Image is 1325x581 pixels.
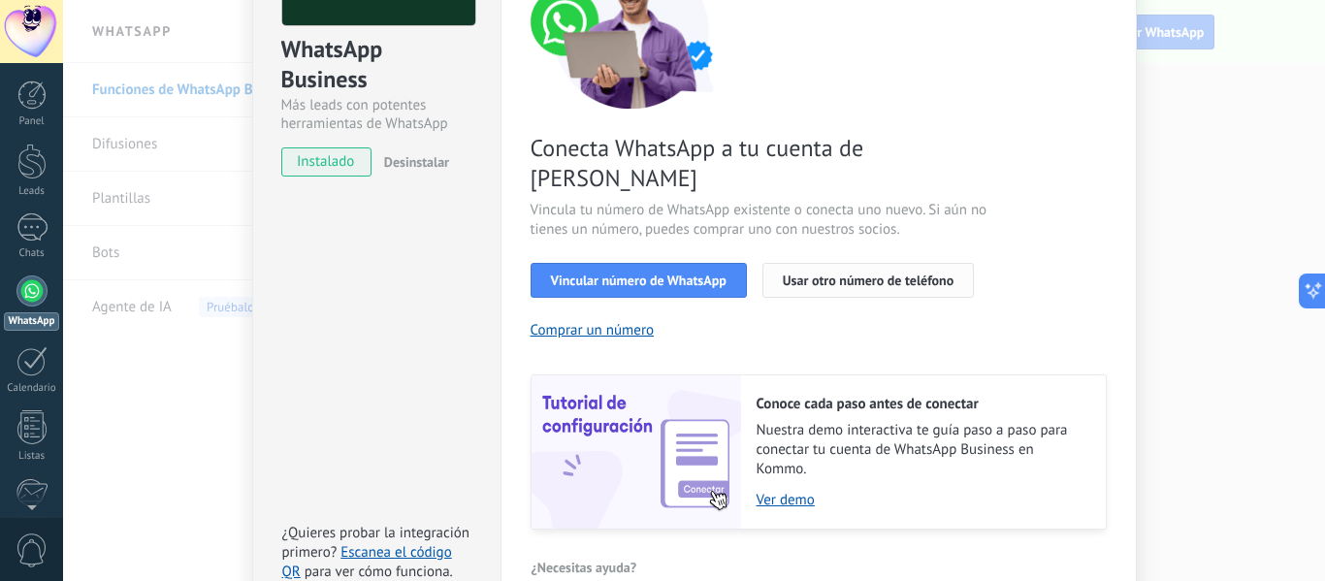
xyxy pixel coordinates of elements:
[531,321,655,339] button: Comprar un número
[281,34,472,96] div: WhatsApp Business
[4,382,60,395] div: Calendario
[762,263,974,298] button: Usar otro número de teléfono
[531,133,992,193] span: Conecta WhatsApp a tu cuenta de [PERSON_NAME]
[757,491,1086,509] a: Ver demo
[4,115,60,128] div: Panel
[281,96,472,133] div: Más leads con potentes herramientas de WhatsApp
[282,524,470,562] span: ¿Quieres probar la integración primero?
[757,421,1086,479] span: Nuestra demo interactiva te guía paso a paso para conectar tu cuenta de WhatsApp Business en Kommo.
[532,561,637,574] span: ¿Necesitas ayuda?
[531,201,992,240] span: Vincula tu número de WhatsApp existente o conecta uno nuevo. Si aún no tienes un número, puedes c...
[282,147,371,177] span: instalado
[384,153,449,171] span: Desinstalar
[4,247,60,260] div: Chats
[757,395,1086,413] h2: Conoce cada paso antes de conectar
[4,185,60,198] div: Leads
[4,450,60,463] div: Listas
[376,147,449,177] button: Desinstalar
[551,274,727,287] span: Vincular número de WhatsApp
[305,563,453,581] span: para ver cómo funciona.
[531,263,747,298] button: Vincular número de WhatsApp
[783,274,953,287] span: Usar otro número de teléfono
[282,543,452,581] a: Escanea el código QR
[4,312,59,331] div: WhatsApp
